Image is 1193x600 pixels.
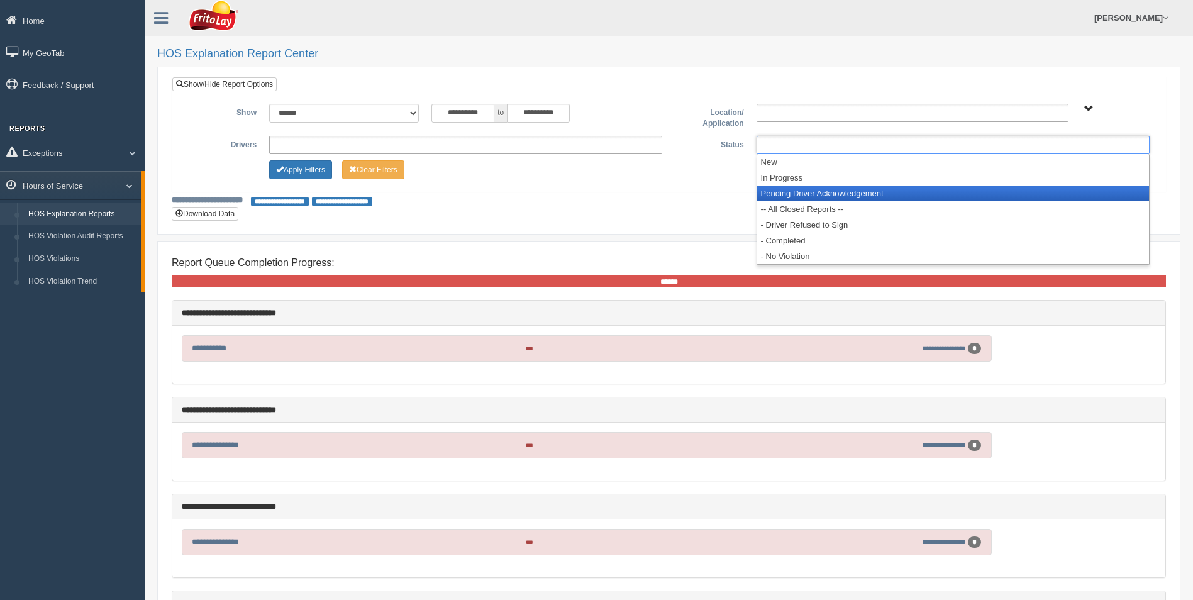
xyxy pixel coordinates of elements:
a: Show/Hide Report Options [172,77,277,91]
li: Pending Driver Acknowledgement [757,186,1149,201]
label: Location/ Application [669,104,750,130]
label: Drivers [182,136,263,151]
a: HOS Explanation Reports [23,203,141,226]
h4: Report Queue Completion Progress: [172,257,1166,269]
a: HOS Violation Audit Reports [23,225,141,248]
li: -- All Closed Reports -- [757,201,1149,217]
li: - Driver Refused to Sign [757,217,1149,233]
li: In Progress [757,170,1149,186]
label: Status [669,136,750,151]
li: - No Violation [757,248,1149,264]
label: Show [182,104,263,119]
a: HOS Violation Trend [23,270,141,293]
li: - Completed [757,233,1149,248]
h2: HOS Explanation Report Center [157,48,1180,60]
button: Change Filter Options [342,160,404,179]
li: New [757,154,1149,170]
span: to [494,104,507,123]
button: Change Filter Options [269,160,332,179]
button: Download Data [172,207,238,221]
a: HOS Violations [23,248,141,270]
